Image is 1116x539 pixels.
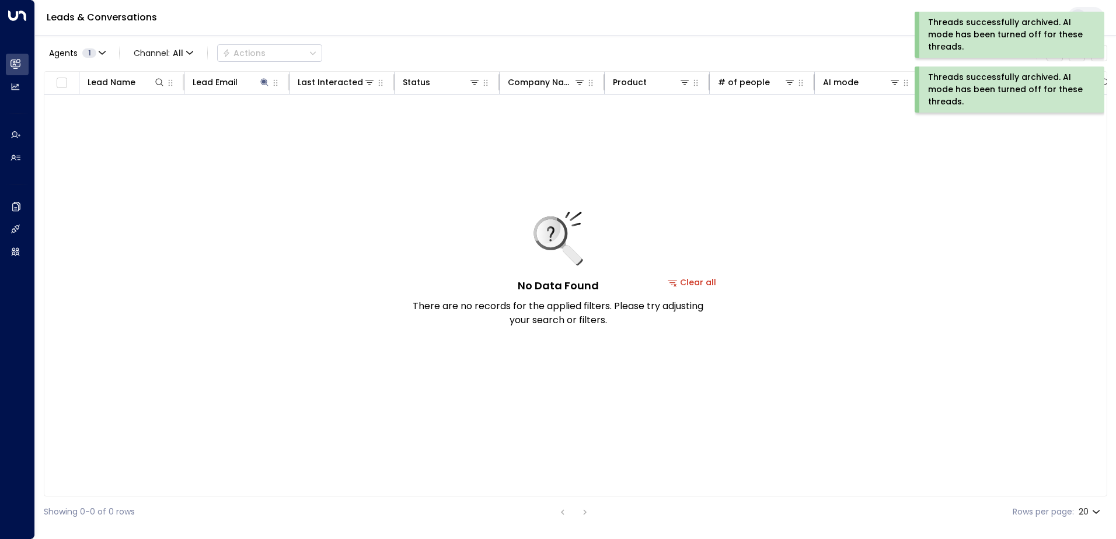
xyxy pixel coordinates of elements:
[47,10,157,24] a: Leads & Conversations
[82,48,96,58] span: 1
[129,45,198,61] button: Channel:All
[298,75,363,89] div: Last Interacted
[403,75,480,89] div: Status
[718,75,796,89] div: # of people
[49,49,78,57] span: Agents
[88,75,135,89] div: Lead Name
[928,16,1089,53] div: Threads successfully archived. AI mode has been turned off for these threads.
[129,45,198,61] span: Channel:
[88,75,165,89] div: Lead Name
[823,75,901,89] div: AI mode
[508,75,574,89] div: Company Name
[412,299,704,327] p: There are no records for the applied filters. Please try adjusting your search or filters.
[613,75,690,89] div: Product
[193,75,270,89] div: Lead Email
[518,278,599,293] h5: No Data Found
[217,44,322,62] button: Actions
[1079,503,1103,520] div: 20
[928,71,1089,108] div: Threads successfully archived. AI mode has been turned off for these threads.
[555,505,592,519] nav: pagination navigation
[54,76,69,90] span: Toggle select all
[44,506,135,518] div: Showing 0-0 of 0 rows
[403,75,430,89] div: Status
[298,75,375,89] div: Last Interacted
[823,75,859,89] div: AI mode
[1013,506,1074,518] label: Rows per page:
[217,44,322,62] div: Button group with a nested menu
[718,75,770,89] div: # of people
[173,48,183,58] span: All
[508,75,585,89] div: Company Name
[44,45,110,61] button: Agents1
[613,75,647,89] div: Product
[193,75,238,89] div: Lead Email
[222,48,266,58] div: Actions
